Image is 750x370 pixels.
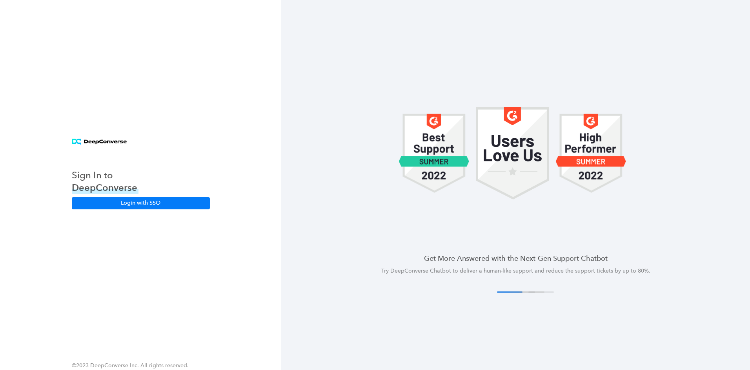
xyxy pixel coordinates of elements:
button: Login with SSO [72,197,210,209]
button: 2 [510,291,535,293]
h3: DeepConverse [72,181,138,194]
img: carousel 1 [399,107,470,200]
img: horizontal logo [72,139,127,145]
img: carousel 1 [476,107,549,200]
span: ©2023 DeepConverse Inc. All rights reserved. [72,362,189,369]
h4: Get More Answered with the Next-Gen Support Chatbot [300,253,731,263]
span: Try DeepConverse Chatbot to deliver a human-like support and reduce the support tickets by up to ... [381,267,650,274]
button: 3 [519,291,544,293]
button: 1 [497,291,522,293]
img: carousel 1 [555,107,626,200]
button: 4 [528,291,554,293]
h3: Sign In to [72,169,138,181]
